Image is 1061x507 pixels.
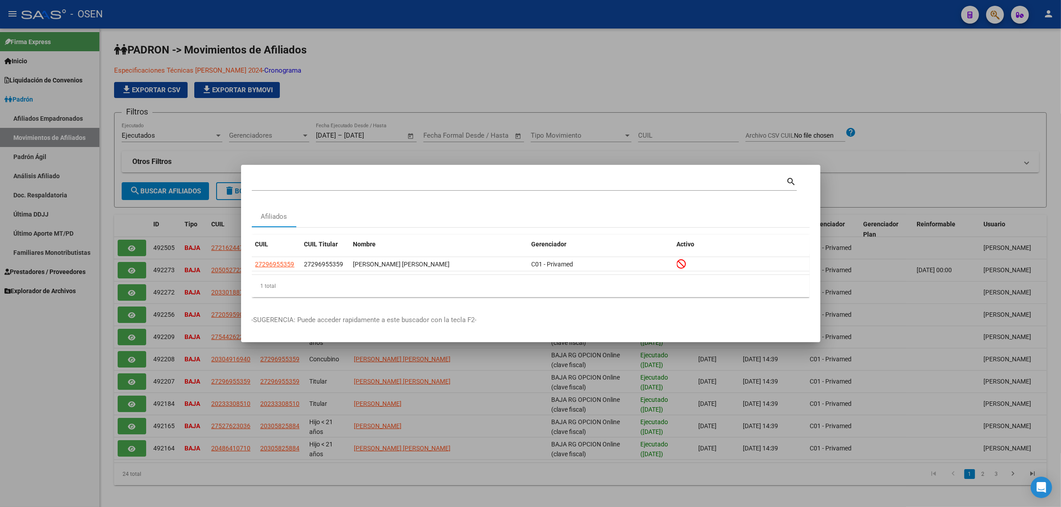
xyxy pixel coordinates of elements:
datatable-header-cell: CUIL Titular [301,235,350,254]
mat-icon: search [787,176,797,186]
div: 1 total [252,275,810,297]
datatable-header-cell: Activo [673,235,810,254]
div: [PERSON_NAME] [PERSON_NAME] [353,259,524,270]
datatable-header-cell: Gerenciador [528,235,673,254]
span: C01 - Privamed [532,261,574,268]
p: -SUGERENCIA: Puede acceder rapidamente a este buscador con la tecla F2- [252,315,810,325]
datatable-header-cell: CUIL [252,235,301,254]
span: 27296955359 [304,261,344,268]
span: Gerenciador [532,241,567,248]
span: CUIL [255,241,269,248]
span: Activo [677,241,695,248]
div: Open Intercom Messenger [1031,477,1052,498]
div: Afiliados [261,212,287,222]
span: Nombre [353,241,376,248]
datatable-header-cell: Nombre [350,235,528,254]
span: CUIL Titular [304,241,338,248]
span: 27296955359 [255,261,295,268]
